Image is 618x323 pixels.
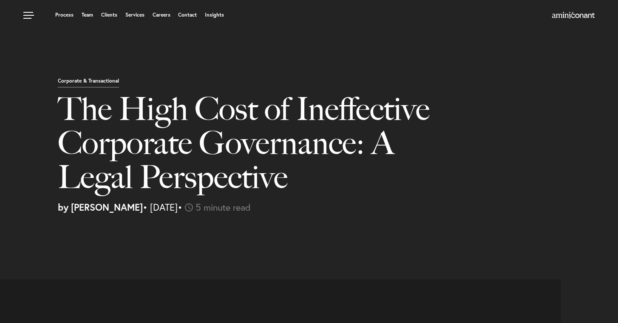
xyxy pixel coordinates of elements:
[178,201,182,213] span: •
[55,12,74,17] a: Process
[178,12,197,17] a: Contact
[196,201,251,213] span: 5 minute read
[552,12,595,19] img: Amini & Conant
[58,92,445,203] h1: The High Cost of Ineffective Corporate Governance: A Legal Perspective
[185,203,193,212] img: icon-time-light.svg
[58,78,119,88] p: Corporate & Transactional
[58,203,612,212] p: • [DATE]
[58,201,143,213] strong: by [PERSON_NAME]
[82,12,93,17] a: Team
[125,12,145,17] a: Services
[101,12,117,17] a: Clients
[153,12,170,17] a: Careers
[205,12,224,17] a: Insights
[552,12,595,19] a: Home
